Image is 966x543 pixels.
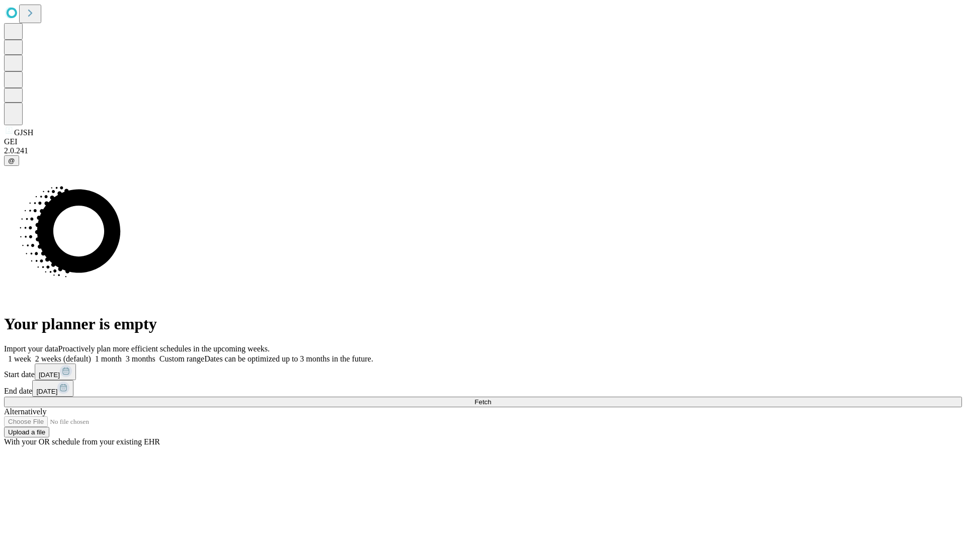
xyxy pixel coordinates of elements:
div: Start date [4,364,962,380]
span: Alternatively [4,407,46,416]
button: Fetch [4,397,962,407]
span: 1 week [8,354,31,363]
span: 2 weeks (default) [35,354,91,363]
span: With your OR schedule from your existing EHR [4,437,160,446]
div: End date [4,380,962,397]
span: @ [8,157,15,164]
span: [DATE] [36,388,57,395]
button: @ [4,155,19,166]
span: Custom range [159,354,204,363]
button: [DATE] [35,364,76,380]
span: Fetch [474,398,491,406]
span: Proactively plan more efficient schedules in the upcoming weeks. [58,344,270,353]
div: GEI [4,137,962,146]
span: 3 months [126,354,155,363]
button: Upload a file [4,427,49,437]
span: [DATE] [39,371,60,379]
button: [DATE] [32,380,73,397]
div: 2.0.241 [4,146,962,155]
span: 1 month [95,354,122,363]
h1: Your planner is empty [4,315,962,333]
span: Import your data [4,344,58,353]
span: GJSH [14,128,33,137]
span: Dates can be optimized up to 3 months in the future. [204,354,373,363]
